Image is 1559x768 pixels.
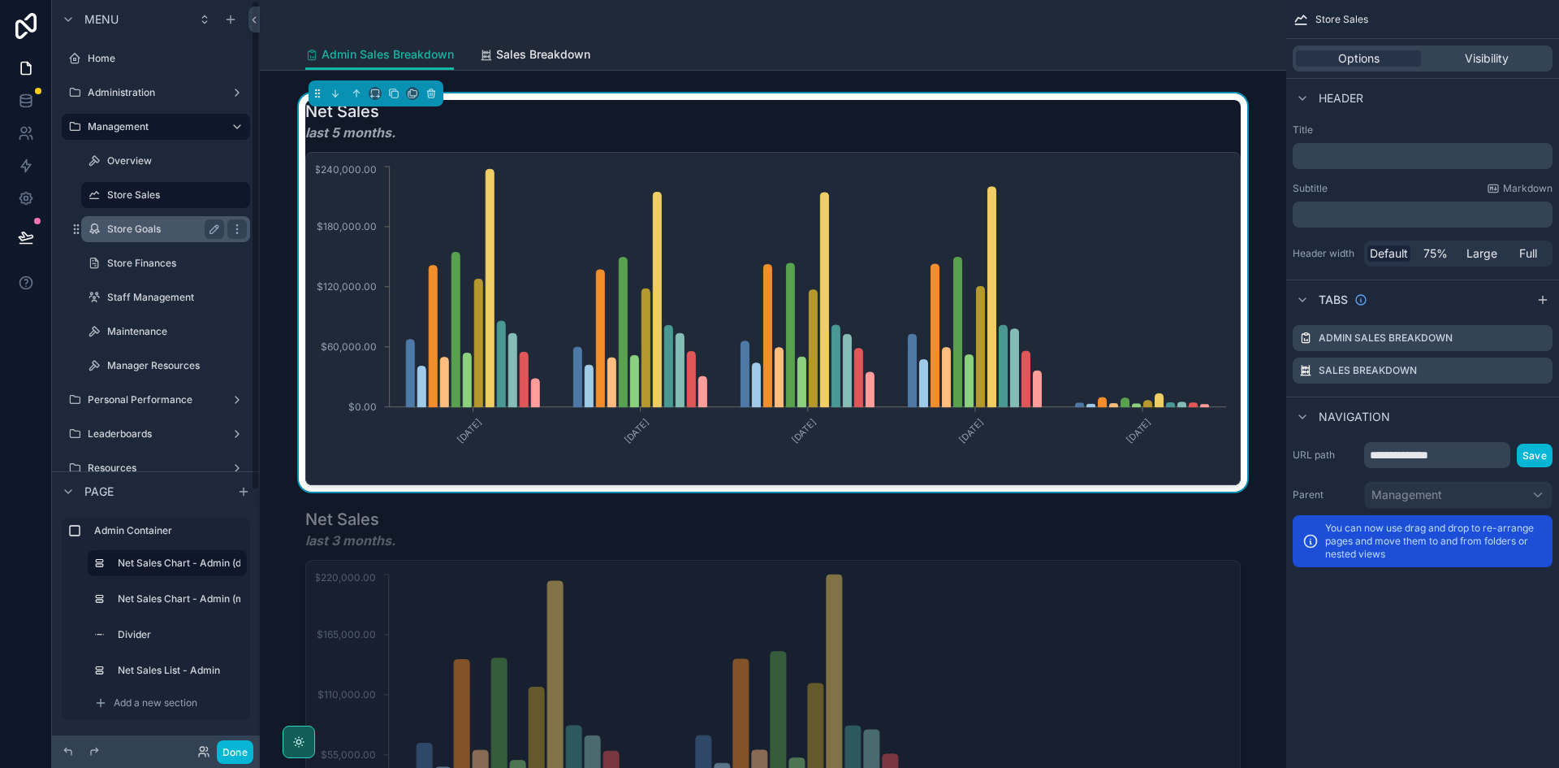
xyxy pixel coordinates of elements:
a: Leaderboards [62,421,250,447]
div: scrollable content [52,510,260,735]
label: Resources [88,462,224,475]
button: Management [1364,481,1553,509]
div: scrollable content [1293,202,1553,228]
span: Default [1370,245,1408,262]
a: Administration [62,80,250,106]
a: Store Goals [81,216,250,242]
button: Save [1517,444,1553,467]
span: Page [84,484,114,500]
a: Staff Management [81,284,250,310]
label: Home [88,52,247,65]
tspan: $120,000.00 [317,280,377,293]
h1: Net Sales [305,100,395,123]
label: Store Sales [107,189,240,202]
label: Store Finances [107,257,247,270]
label: Sales Breakdown [1319,364,1417,377]
span: Visibility [1465,50,1509,67]
span: Menu [84,11,119,28]
a: Management [62,114,250,140]
a: Store Sales [81,182,250,208]
label: Maintenance [107,325,247,338]
label: Administration [88,86,224,99]
a: Manager Resources [81,353,250,379]
a: Markdown [1487,182,1553,195]
label: Overview [107,154,247,167]
a: Resources [62,455,250,481]
tspan: $0.00 [348,401,377,413]
span: Admin Sales Breakdown [322,46,454,63]
span: Sales Breakdown [496,46,590,63]
tspan: $60,000.00 [321,341,377,353]
div: scrollable content [1293,143,1553,169]
tspan: $240,000.00 [314,163,377,176]
label: Personal Performance [88,393,224,406]
span: Header [1319,90,1363,106]
a: Maintenance [81,319,250,345]
label: Net Sales List - Admin [118,664,240,677]
span: Store Sales [1315,13,1368,26]
em: last 5 months. [305,124,395,141]
span: 75% [1423,245,1448,262]
label: Net Sales Chart - Admin (mobile) [118,592,270,605]
label: Admin Container [94,524,244,537]
span: Add a new section [114,696,197,709]
span: Full [1519,245,1537,262]
label: Staff Management [107,291,247,304]
label: Store Goals [107,223,218,236]
a: Store Finances [81,250,250,276]
label: Parent [1293,488,1358,501]
label: Management [88,120,218,133]
text: [DATE] [622,416,651,445]
label: Admin Sales Breakdown [1319,332,1453,345]
label: URL path [1293,449,1358,462]
a: Personal Performance [62,387,250,413]
div: chart [316,163,1230,475]
label: Title [1293,124,1553,137]
span: Markdown [1503,182,1553,195]
label: Manager Resources [107,359,247,372]
a: Overview [81,148,250,174]
text: [DATE] [1124,416,1153,445]
a: Sales Breakdown [480,40,590,72]
span: Management [1371,487,1442,503]
label: Leaderboards [88,427,224,440]
span: Options [1338,50,1380,67]
text: [DATE] [789,416,818,445]
label: Subtitle [1293,182,1328,195]
text: [DATE] [455,416,484,445]
a: Admin Sales Breakdown [305,40,454,71]
button: Done [217,740,253,764]
span: Large [1466,245,1497,262]
a: Home [62,46,250,72]
label: Header width [1293,247,1358,260]
span: Tabs [1319,292,1348,308]
text: [DATE] [957,416,986,445]
span: Navigation [1319,409,1390,425]
label: Divider [118,628,240,641]
tspan: $180,000.00 [317,220,377,232]
p: You can now use drag and drop to re-arrange pages and move them to and from folders or nested views [1325,522,1543,561]
label: Net Sales Chart - Admin (desktop) [118,557,275,570]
